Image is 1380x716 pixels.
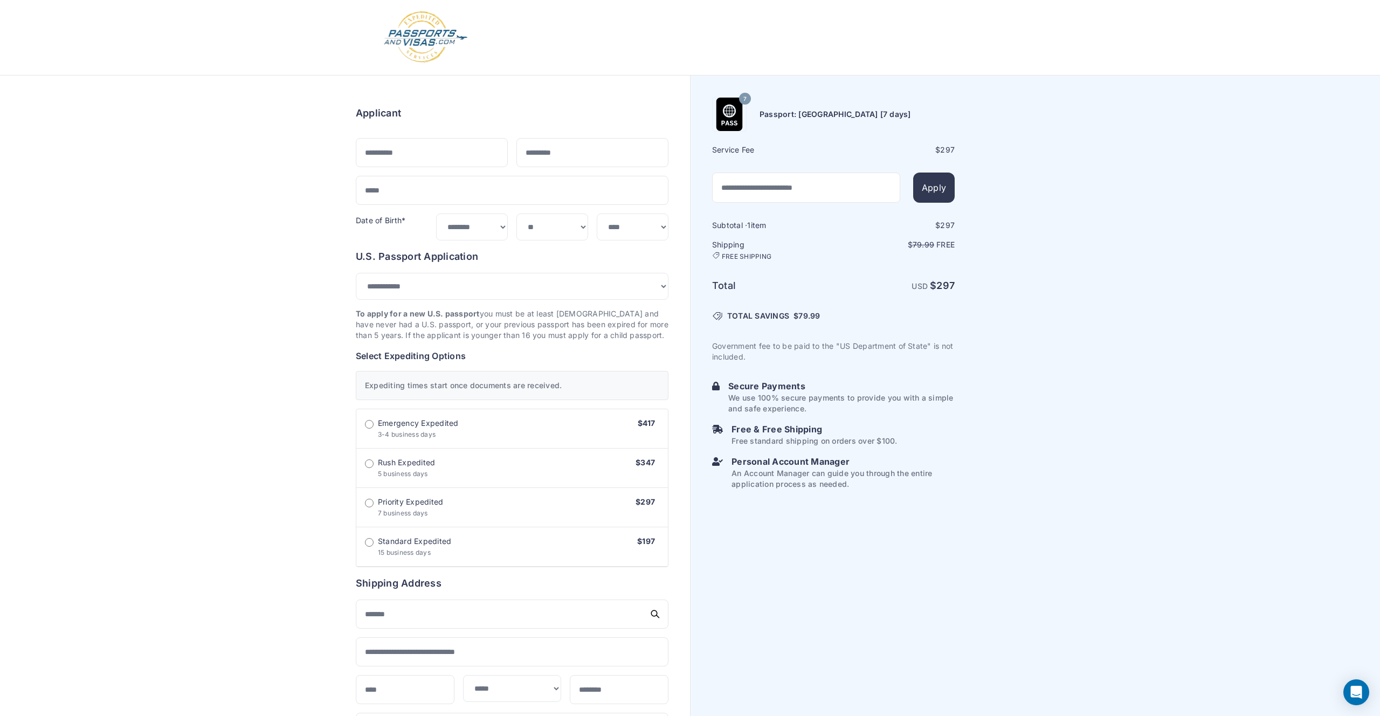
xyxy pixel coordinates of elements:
[912,281,928,291] span: USD
[728,380,955,393] h6: Secure Payments
[940,221,955,230] span: 297
[356,249,668,264] h6: U.S. Passport Application
[383,11,468,64] img: Logo
[728,393,955,414] p: We use 100% secure payments to provide you with a simple and safe experience.
[378,536,451,547] span: Standard Expedited
[638,418,655,428] span: $417
[732,423,897,436] h6: Free & Free Shipping
[356,308,668,341] p: you must be at least [DEMOGRAPHIC_DATA] and have never had a U.S. passport, or your previous pass...
[940,145,955,154] span: 297
[913,173,955,203] button: Apply
[378,548,431,556] span: 15 business days
[713,98,746,131] img: Product Name
[356,216,405,225] label: Date of Birth*
[712,341,955,362] p: Government fee to be paid to the "US Department of State" is not included.
[378,457,435,468] span: Rush Expedited
[356,309,480,318] strong: To apply for a new U.S. passport
[636,497,655,506] span: $297
[637,536,655,546] span: $197
[747,221,750,230] span: 1
[636,458,655,467] span: $347
[722,252,771,261] span: FREE SHIPPING
[378,418,459,429] span: Emergency Expedited
[378,470,428,478] span: 5 business days
[834,144,955,155] div: $
[712,239,832,261] h6: Shipping
[936,280,955,291] span: 297
[712,278,832,293] h6: Total
[712,220,832,231] h6: Subtotal · item
[834,220,955,231] div: $
[732,468,955,490] p: An Account Manager can guide you through the entire application process as needed.
[798,311,820,320] span: 79.99
[1343,679,1369,705] div: Open Intercom Messenger
[378,509,428,517] span: 7 business days
[727,311,789,321] span: TOTAL SAVINGS
[743,92,747,106] span: 7
[378,497,443,507] span: Priority Expedited
[913,240,934,249] span: 79.99
[930,280,955,291] strong: $
[834,239,955,250] p: $
[760,109,911,120] h6: Passport: [GEOGRAPHIC_DATA] [7 days]
[732,436,897,446] p: Free standard shipping on orders over $100.
[732,455,955,468] h6: Personal Account Manager
[356,349,668,362] h6: Select Expediting Options
[356,576,668,591] h6: Shipping Address
[936,240,955,249] span: Free
[378,430,436,438] span: 3-4 business days
[356,106,401,121] h6: Applicant
[793,311,820,321] span: $
[356,371,668,400] div: Expediting times start once documents are received.
[712,144,832,155] h6: Service Fee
